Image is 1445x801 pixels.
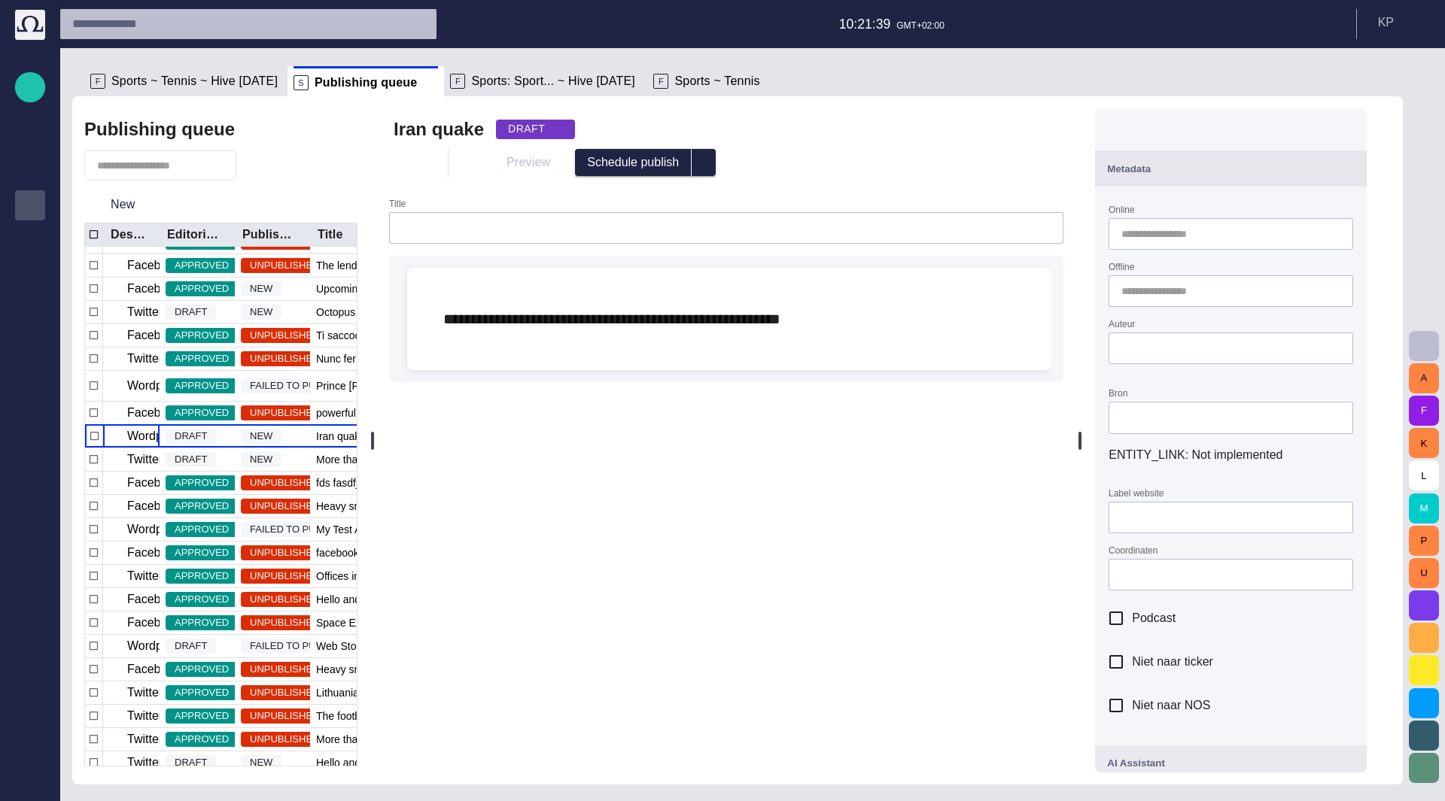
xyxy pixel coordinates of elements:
p: Publishing queue [21,196,39,211]
h2: Publishing queue [84,119,235,140]
button: U [1409,558,1439,588]
p: Facebook [127,474,180,492]
label: Offline [1109,261,1134,274]
span: Publishing queue KKK [21,226,39,244]
label: Auteur [1109,318,1135,331]
span: More than 150 of those hurt were still in the hospital as of noon local time, ministry spokesman ... [316,732,539,747]
div: Editorial status [167,227,223,242]
p: Facebook [127,544,180,562]
span: UNPUBLISHED [241,662,328,677]
span: fds fasdfjkadsldsjah dsakjlfh sadkjl [316,475,476,490]
span: Podcast [1132,609,1176,627]
p: Twitter [127,350,163,368]
p: Facebook [127,326,180,344]
p: [URL][DOMAIN_NAME] [21,467,39,482]
button: select publish option [692,149,716,176]
p: Twitter [127,303,163,321]
div: Publishing queue [15,190,45,220]
span: APPROVED [166,685,238,700]
span: Niet naar ticker [1132,653,1213,671]
span: Ti saccoooo sono così felice che ci siamo sposati non vedevo l'ora da adesso in poi staremo insie... [316,328,539,343]
span: UNPUBLISHED [241,351,328,366]
ul: main menu [15,130,45,551]
p: Publishing queue KKK [21,226,39,241]
span: APPROVED [166,351,238,366]
span: DRAFT [166,305,216,320]
p: Media [21,256,39,272]
img: Octopus News Room [15,10,45,40]
button: L [1409,460,1439,490]
p: [PERSON_NAME]'s media (playout) [21,347,39,362]
p: Wordpress Reunion [127,637,233,655]
p: 10:21:39 [839,14,891,34]
span: APPROVED [166,662,238,677]
div: Octopus [15,521,45,551]
div: Media-test with filter [15,311,45,341]
span: FAILED TO PUBLISH [241,378,353,393]
div: AI Assistant [15,491,45,521]
span: UNPUBLISHED [241,615,328,630]
span: APPROVED [166,258,238,273]
span: APPROVED [166,615,238,630]
p: Facebook [127,256,180,275]
button: AI Assistant [1095,745,1367,781]
span: APPROVED [166,499,238,514]
span: AI Assistant [1107,757,1165,769]
span: facebook article [316,545,390,560]
p: AI Assistant [21,497,39,512]
div: FSports ~ Tennis [647,66,786,96]
span: Offices in the capitals of Qatar and Bahrain [316,569,539,584]
p: Social Media [21,407,39,422]
span: Heavy snow in northern Japan claimed the lives of eight people over the weekend, while a blizzard... [316,499,539,514]
div: FSports: Sport... ~ Hive [DATE] [444,66,647,96]
button: P [1409,526,1439,556]
span: My OctopusX [21,377,39,395]
span: APPROVED [166,405,238,420]
span: APPROVED [166,475,238,490]
button: M [1409,493,1439,523]
div: FSports ~ Tennis ~ Hive [DATE] [84,66,287,96]
button: KP [1366,9,1436,36]
span: powerful earthquake has killed four people in southern Iran, close to the country's only nuclear ... [316,405,539,420]
span: Metadata [1107,163,1151,174]
button: Metadata [1095,150,1367,187]
span: UNPUBLISHED [241,569,328,584]
span: APPROVED [166,281,238,296]
span: AI Assistant [21,497,39,515]
span: Publishing queue [21,196,39,214]
div: Destination [111,227,148,242]
span: FAILED TO PUBLISH [241,522,353,537]
span: [URL][DOMAIN_NAME] [21,467,39,485]
p: Wordpress Reunion [127,377,233,395]
p: Rundowns [21,136,39,151]
span: UNPUBLISHED [241,732,328,747]
span: Media-test with filter [21,317,39,335]
label: Title [389,198,406,211]
span: Octopus TV tweets followed by http://www.synthmedia.co.uk [316,305,539,320]
span: Story folders [21,166,39,184]
span: APPROVED [166,378,238,393]
span: DRAFT [166,429,216,444]
span: APPROVED [166,732,238,747]
span: APPROVED [166,522,238,537]
label: Bron [1109,387,1127,400]
span: APPROVED [166,328,238,343]
p: Media-test with filter [21,317,39,332]
p: Facebook [127,660,180,678]
span: UNPUBLISHED [241,592,328,607]
span: APPROVED [166,569,238,584]
span: The lender saw little respite in the rate at which it had to write off bad loans due to the prope... [316,258,539,273]
p: F [450,74,465,89]
span: Sports ~ Tennis [674,74,759,89]
span: Iran quake [316,429,366,444]
label: Label website [1109,487,1164,499]
span: APPROVED [166,592,238,607]
p: Facebook [127,280,180,298]
span: UNPUBLISHED [241,708,328,724]
p: Facebook [127,497,180,515]
button: A [1409,363,1439,393]
p: Twitter [127,730,163,748]
span: Niet naar NOS [1132,696,1210,715]
span: UNPUBLISHED [241,258,328,273]
span: UNPUBLISHED [241,545,328,560]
